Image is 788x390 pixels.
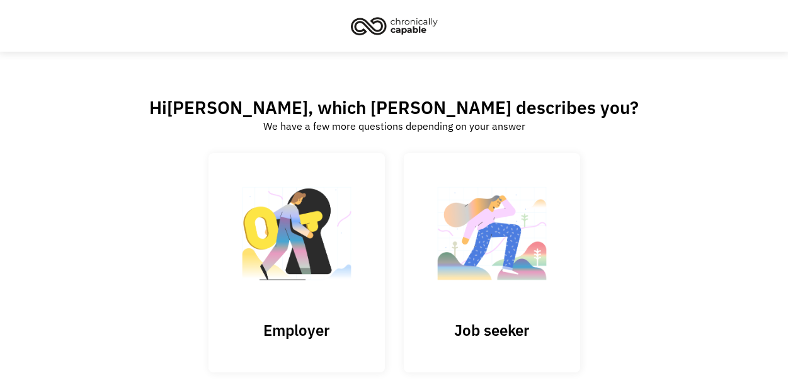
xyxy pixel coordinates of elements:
span: [PERSON_NAME] [167,96,308,119]
a: Job seeker [404,153,580,372]
div: We have a few more questions depending on your answer [263,118,525,134]
img: Chronically Capable logo [347,12,442,40]
h2: Hi , which [PERSON_NAME] describes you? [149,96,639,118]
h3: Job seeker [429,321,555,340]
input: Submit [208,153,385,372]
